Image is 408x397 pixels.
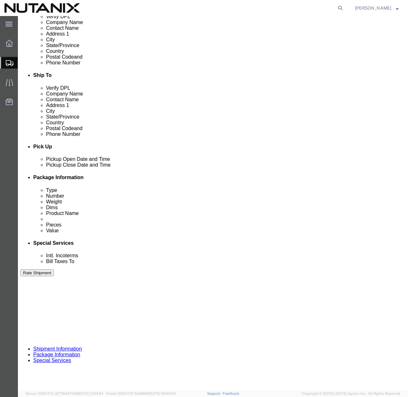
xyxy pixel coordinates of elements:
[302,391,400,396] span: Copyright © [DATE]-[DATE] Agistix Inc., All Rights Reserved
[207,392,223,395] a: Support
[26,392,103,395] span: Server: 2025.17.0-327f6347098
[223,392,239,395] a: Feedback
[355,4,391,12] span: Joseph Walden
[4,3,80,13] img: logo
[106,392,176,395] span: Client: 2025.17.0-5dd568f
[18,16,408,390] iframe: FS Legacy Container
[355,4,399,12] button: [PERSON_NAME]
[149,392,176,395] span: [DATE] 08:44:20
[78,392,103,395] span: [DATE] 11:04:24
